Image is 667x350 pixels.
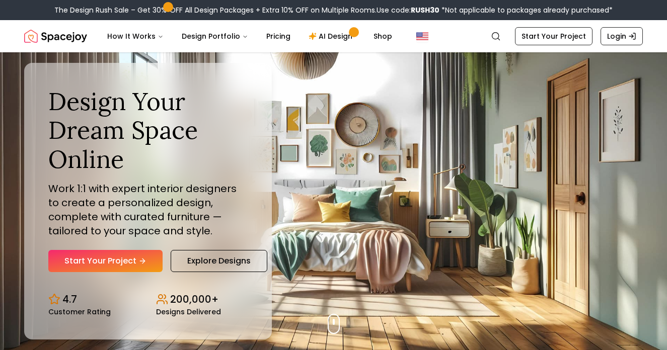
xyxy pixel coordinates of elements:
[99,26,400,46] nav: Main
[62,292,77,306] p: 4.7
[515,27,592,45] a: Start Your Project
[301,26,363,46] a: AI Design
[377,5,439,15] span: Use code:
[54,5,613,15] div: The Design Rush Sale – Get 30% OFF All Design Packages + Extra 10% OFF on Multiple Rooms.
[439,5,613,15] span: *Not applicable to packages already purchased*
[416,30,428,42] img: United States
[171,250,267,272] a: Explore Designs
[174,26,256,46] button: Design Portfolio
[48,182,248,238] p: Work 1:1 with expert interior designers to create a personalized design, complete with curated fu...
[156,308,221,315] small: Designs Delivered
[411,5,439,15] b: RUSH30
[24,26,87,46] img: Spacejoy Logo
[48,87,248,174] h1: Design Your Dream Space Online
[24,26,87,46] a: Spacejoy
[601,27,643,45] a: Login
[48,250,163,272] a: Start Your Project
[258,26,299,46] a: Pricing
[48,308,111,315] small: Customer Rating
[24,20,643,52] nav: Global
[48,284,248,315] div: Design stats
[365,26,400,46] a: Shop
[99,26,172,46] button: How It Works
[170,292,218,306] p: 200,000+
